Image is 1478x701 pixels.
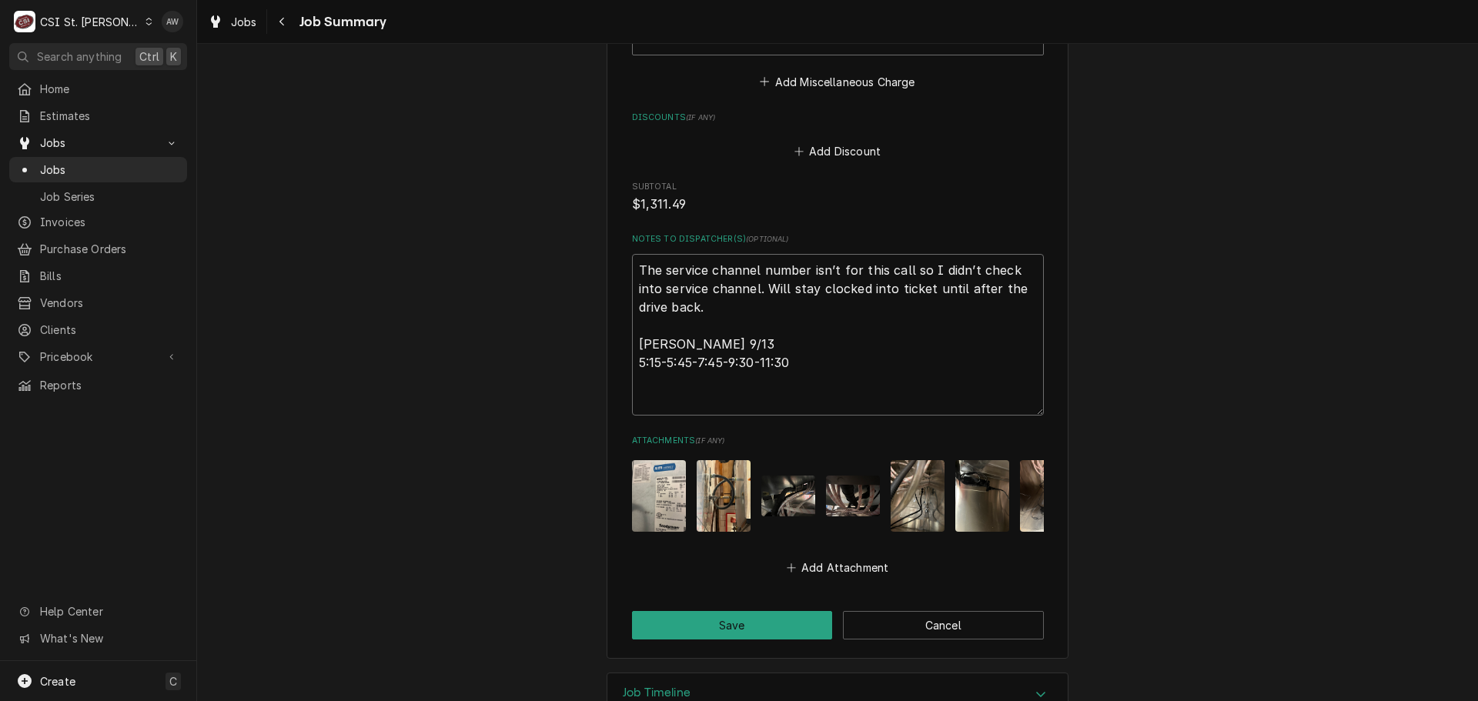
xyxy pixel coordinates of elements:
[40,162,179,178] span: Jobs
[40,135,156,151] span: Jobs
[40,14,140,30] div: CSI St. [PERSON_NAME]
[231,14,257,30] span: Jobs
[37,48,122,65] span: Search anything
[623,686,691,700] h3: Job Timeline
[40,189,179,205] span: Job Series
[40,81,179,97] span: Home
[40,108,179,124] span: Estimates
[40,377,179,393] span: Reports
[270,9,295,34] button: Navigate back
[9,184,187,209] a: Job Series
[40,322,179,338] span: Clients
[784,557,891,579] button: Add Attachment
[632,197,686,212] span: $1,311.49
[632,611,1044,639] div: Button Group Row
[686,113,715,122] span: ( if any )
[40,630,178,646] span: What's New
[169,673,177,689] span: C
[40,295,179,311] span: Vendors
[9,317,187,342] a: Clients
[843,611,1044,639] button: Cancel
[9,157,187,182] a: Jobs
[9,236,187,262] a: Purchase Orders
[9,209,187,235] a: Invoices
[632,611,833,639] button: Save
[9,344,187,369] a: Go to Pricebook
[9,290,187,315] a: Vendors
[14,11,35,32] div: C
[40,603,178,619] span: Help Center
[139,48,159,65] span: Ctrl
[632,254,1044,416] textarea: The service channel number isn’t for this call so I didn’t check into service channel. Will stay ...
[295,12,387,32] span: Job Summary
[761,476,815,516] img: 9eyxQIwQA6eSklFvA2Cq
[632,435,1044,447] label: Attachments
[632,112,1044,162] div: Discounts
[40,268,179,284] span: Bills
[9,43,187,70] button: Search anythingCtrlK
[162,11,183,32] div: Alexandria Wilp's Avatar
[632,233,1044,416] div: Notes to Dispatcher(s)
[632,233,1044,245] label: Notes to Dispatcher(s)
[40,241,179,257] span: Purchase Orders
[40,214,179,230] span: Invoices
[891,460,945,532] img: JBm1lyjBQJGrtRs7YQ4v
[9,130,187,155] a: Go to Jobs
[14,11,35,32] div: CSI St. Louis's Avatar
[162,11,183,32] div: AW
[9,103,187,129] a: Estimates
[202,9,263,35] a: Jobs
[632,181,1044,214] div: Subtotal
[757,71,918,92] button: Add Miscellaneous Charge
[632,435,1044,579] div: Attachments
[826,476,880,516] img: 4gLUgsGeSPmGMtIosBSP
[746,235,789,243] span: ( optional )
[697,460,751,532] img: bh7BZiK8Q6mC0t7wAI9k
[1020,460,1074,532] img: LEvPv5orQfm6zljKbFIA
[695,436,724,445] span: ( if any )
[9,76,187,102] a: Home
[632,195,1044,214] span: Subtotal
[632,611,1044,639] div: Button Group
[9,372,187,398] a: Reports
[9,626,187,651] a: Go to What's New
[632,112,1044,124] label: Discounts
[791,141,883,162] button: Add Discount
[632,181,1044,193] span: Subtotal
[40,675,75,688] span: Create
[9,263,187,289] a: Bills
[632,460,686,532] img: QmD9jnY0QU6TdMpzb2oB
[170,48,177,65] span: K
[40,349,156,365] span: Pricebook
[955,460,1009,532] img: EPwpt49ZQxuamdQ7yoTa
[9,599,187,624] a: Go to Help Center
